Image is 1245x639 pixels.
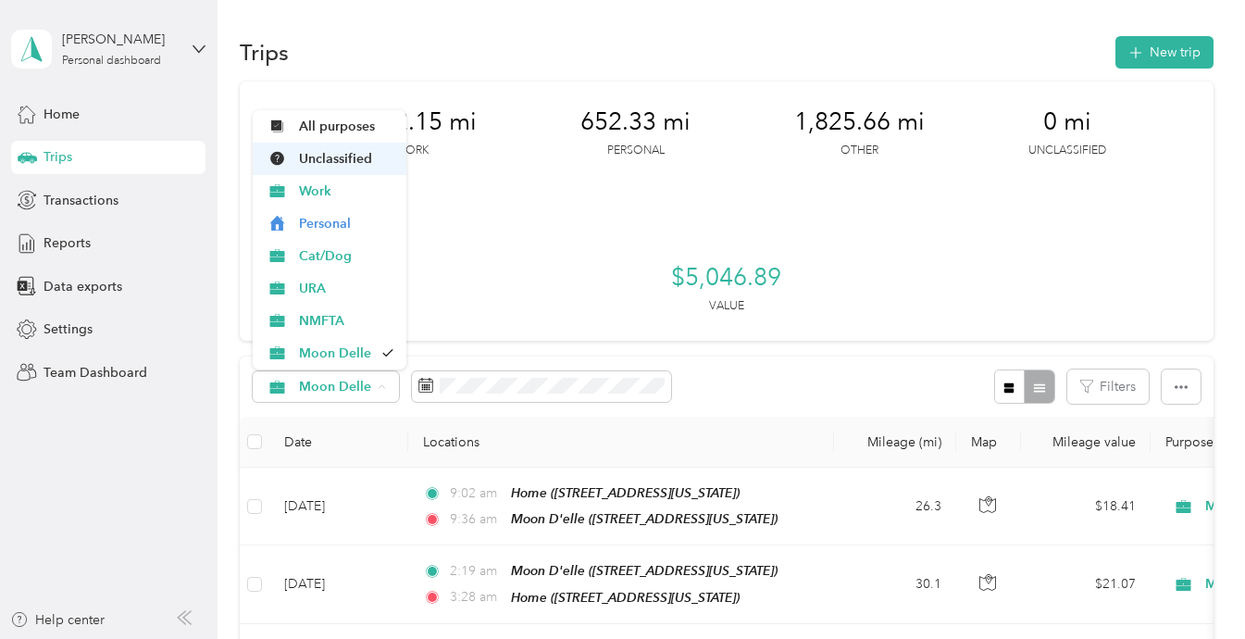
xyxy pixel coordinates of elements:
[956,417,1021,468] th: Map
[450,483,503,504] span: 9:02 am
[44,363,147,382] span: Team Dashboard
[44,147,72,167] span: Trips
[450,587,503,608] span: 3:28 am
[269,468,408,545] td: [DATE]
[299,344,375,363] span: Moon Delle
[408,417,834,468] th: Locations
[299,182,394,201] span: Work
[1028,143,1106,159] p: Unclassified
[299,246,394,266] span: Cat/Dog
[607,143,665,159] p: Personal
[44,105,80,124] span: Home
[511,563,778,578] span: Moon D'elle ([STREET_ADDRESS][US_STATE])
[299,214,394,233] span: Personal
[840,143,878,159] p: Other
[794,107,925,137] span: 1,825.66 mi
[346,107,477,137] span: 6,662.15 mi
[44,191,118,210] span: Transactions
[62,30,178,49] div: [PERSON_NAME]
[709,298,744,315] p: Value
[1021,417,1151,468] th: Mileage value
[44,319,93,339] span: Settings
[299,311,394,331] span: NMFTA
[1021,468,1151,545] td: $18.41
[511,485,740,500] span: Home ([STREET_ADDRESS][US_STATE])
[44,233,91,253] span: Reports
[580,107,691,137] span: 652.33 mi
[1141,535,1245,639] iframe: Everlance-gr Chat Button Frame
[450,509,503,530] span: 9:36 am
[240,43,289,62] h1: Trips
[1115,36,1214,69] button: New trip
[62,56,161,67] div: Personal dashboard
[299,279,394,298] span: URA
[671,263,781,293] span: $5,046.89
[511,511,778,526] span: Moon D'elle ([STREET_ADDRESS][US_STATE])
[299,149,394,169] span: Unclassified
[511,590,740,605] span: Home ([STREET_ADDRESS][US_STATE])
[269,545,408,623] td: [DATE]
[1067,370,1149,404] button: Filters
[1043,107,1091,137] span: 0 mi
[834,545,956,623] td: 30.1
[299,381,372,394] span: Moon Delle
[450,561,503,582] span: 2:19 am
[834,468,956,545] td: 26.3
[10,610,105,630] button: Help center
[269,417,408,468] th: Date
[299,117,394,136] span: All purposes
[394,143,429,159] p: Work
[834,417,956,468] th: Mileage (mi)
[1021,545,1151,623] td: $21.07
[44,277,122,296] span: Data exports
